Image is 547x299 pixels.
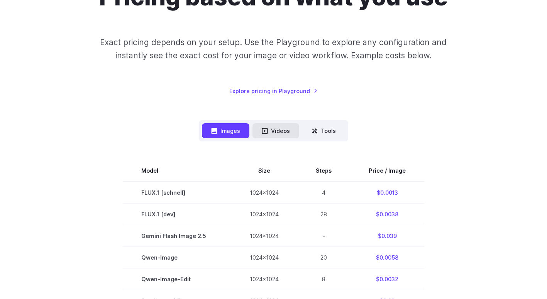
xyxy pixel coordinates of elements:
td: 1024x1024 [231,225,297,247]
button: Tools [302,123,345,138]
td: 4 [297,182,350,204]
button: Images [202,123,249,138]
td: $0.0038 [350,204,424,225]
th: Size [231,160,297,182]
td: 1024x1024 [231,247,297,268]
td: $0.0013 [350,182,424,204]
td: $0.039 [350,225,424,247]
th: Price / Image [350,160,424,182]
td: FLUX.1 [schnell] [123,182,231,204]
td: - [297,225,350,247]
td: Qwen-Image [123,247,231,268]
td: $0.0032 [350,268,424,290]
td: FLUX.1 [dev] [123,204,231,225]
td: 20 [297,247,350,268]
button: Videos [252,123,299,138]
td: 28 [297,204,350,225]
td: 1024x1024 [231,204,297,225]
a: Explore pricing in Playground [229,87,318,95]
th: Steps [297,160,350,182]
th: Model [123,160,231,182]
span: Gemini Flash Image 2.5 [141,231,213,240]
p: Exact pricing depends on your setup. Use the Playground to explore any configuration and instantl... [88,36,458,62]
td: 8 [297,268,350,290]
td: 1024x1024 [231,182,297,204]
td: $0.0058 [350,247,424,268]
td: Qwen-Image-Edit [123,268,231,290]
td: 1024x1024 [231,268,297,290]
